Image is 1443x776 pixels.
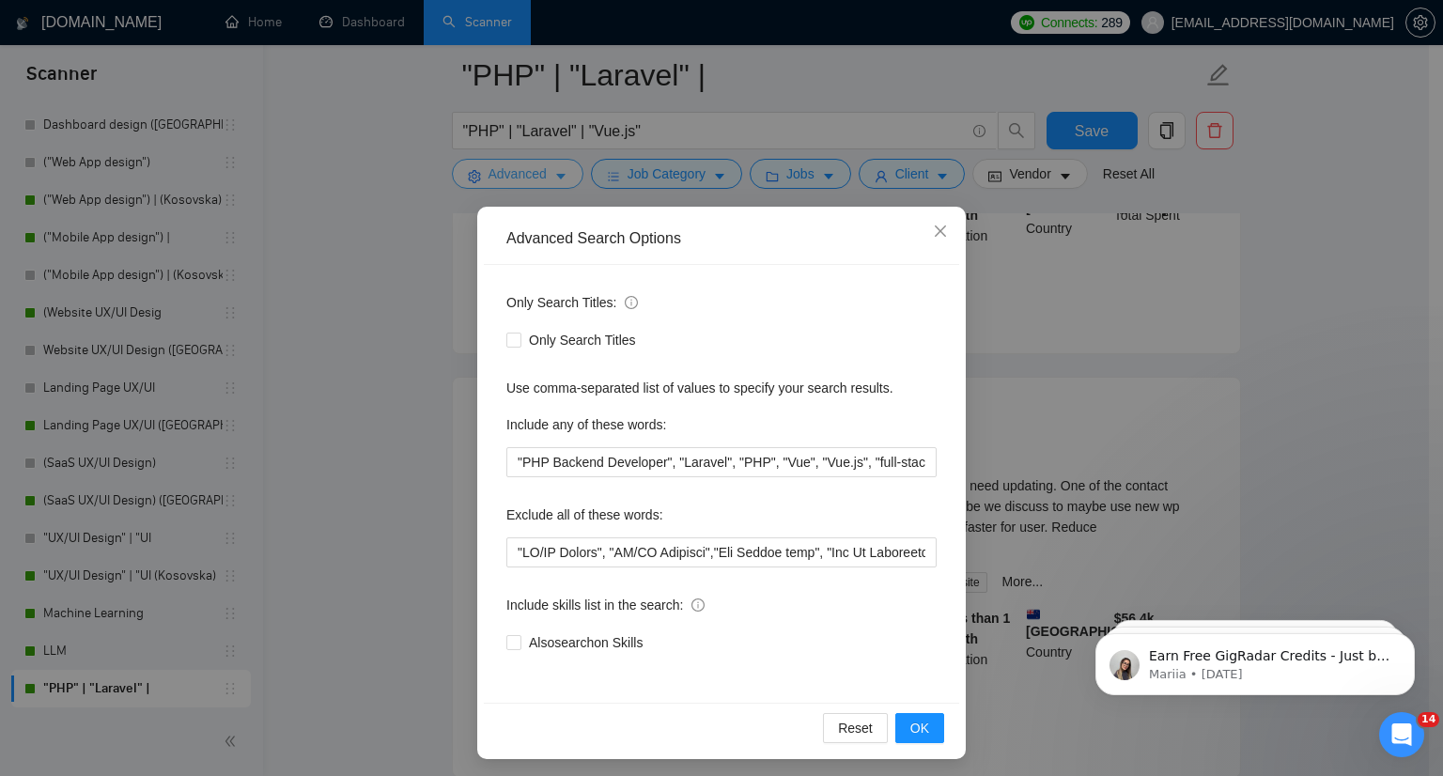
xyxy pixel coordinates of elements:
[506,410,666,440] label: Include any of these words:
[506,292,638,313] span: Only Search Titles:
[625,296,638,309] span: info-circle
[521,632,650,653] span: Also search on Skills
[933,224,948,239] span: close
[691,598,705,612] span: info-circle
[506,378,937,398] div: Use comma-separated list of values to specify your search results.
[910,718,929,738] span: OK
[521,330,644,350] span: Only Search Titles
[895,713,944,743] button: OK
[915,207,966,257] button: Close
[506,500,663,530] label: Exclude all of these words:
[506,228,937,249] div: Advanced Search Options
[1418,712,1439,727] span: 14
[1067,594,1443,725] iframe: Intercom notifications message
[823,713,888,743] button: Reset
[1379,712,1424,757] iframe: Intercom live chat
[506,595,705,615] span: Include skills list in the search:
[838,718,873,738] span: Reset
